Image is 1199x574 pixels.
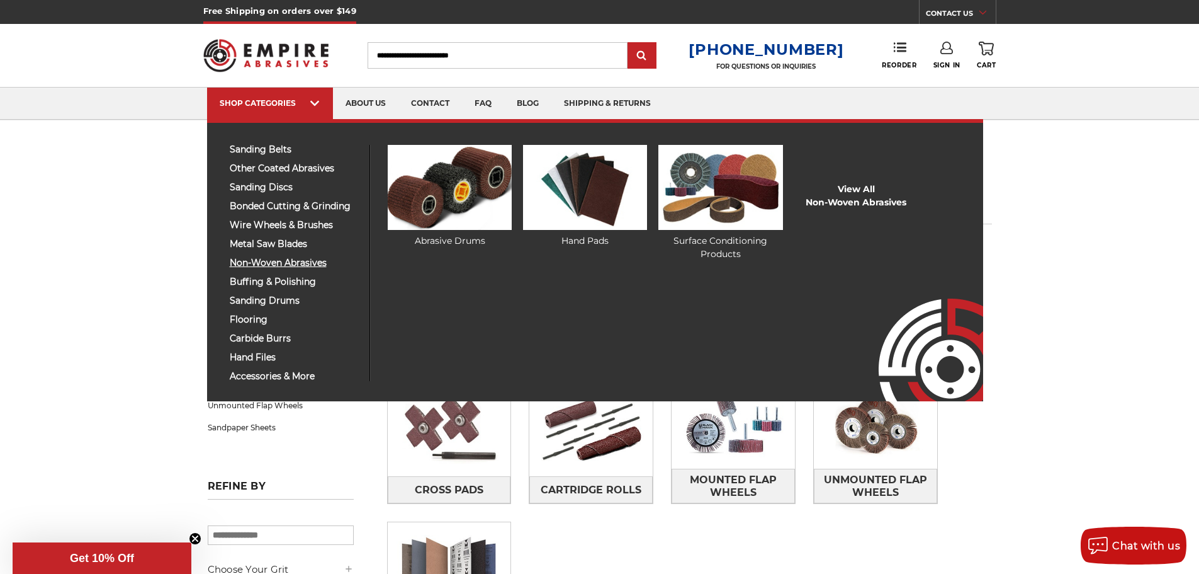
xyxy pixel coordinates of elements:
[230,239,360,249] span: metal saw blades
[462,88,504,120] a: faq
[415,479,483,501] span: Cross Pads
[230,372,360,381] span: accessories & more
[70,552,134,565] span: Get 10% Off
[208,480,354,500] h5: Refine by
[814,469,937,503] span: Unmounted Flap Wheels
[806,183,906,209] a: View AllNon-woven Abrasives
[523,145,647,248] a: Hand Pads
[189,532,201,545] button: Close teaser
[551,88,663,120] a: shipping & returns
[672,469,795,503] a: Mounted Flap Wheels
[13,542,191,574] div: Get 10% OffClose teaser
[230,296,360,306] span: sanding drums
[398,88,462,120] a: contact
[203,31,329,80] img: Empire Abrasives
[529,476,653,503] a: Cartridge Rolls
[230,334,360,343] span: carbide burrs
[208,394,354,416] a: Unmounted Flap Wheels
[230,183,360,192] span: sanding discs
[814,469,937,503] a: Unmounted Flap Wheels
[977,61,996,69] span: Cart
[388,145,512,248] a: Abrasive Drums
[333,88,398,120] a: about us
[977,42,996,69] a: Cart
[230,145,360,154] span: sanding belts
[388,145,512,230] img: Abrasive Drums
[388,386,511,473] img: Cross Pads
[230,258,360,268] span: non-woven abrasives
[689,62,843,71] p: FOR QUESTIONS OR INQUIRIES
[629,43,655,69] input: Submit
[220,98,320,108] div: SHOP CATEGORIES
[230,353,360,362] span: hand files
[658,145,782,261] a: Surface Conditioning Products
[926,6,996,24] a: CONTACT US
[658,145,782,230] img: Surface Conditioning Products
[504,88,551,120] a: blog
[672,382,795,469] img: Mounted Flap Wheels
[672,469,794,503] span: Mounted Flap Wheels
[1112,540,1180,552] span: Chat with us
[523,145,647,230] img: Hand Pads
[230,202,360,211] span: bonded cutting & grinding
[882,61,916,69] span: Reorder
[856,261,983,401] img: Empire Abrasives Logo Image
[208,416,354,439] a: Sandpaper Sheets
[541,479,641,501] span: Cartridge Rolls
[230,315,360,324] span: flooring
[388,476,511,503] a: Cross Pads
[814,382,937,469] img: Unmounted Flap Wheels
[230,221,360,230] span: wire wheels & brushes
[230,277,360,287] span: buffing & polishing
[882,42,916,69] a: Reorder
[1081,527,1186,565] button: Chat with us
[933,61,960,69] span: Sign In
[689,40,843,59] a: [PHONE_NUMBER]
[529,386,653,473] img: Cartridge Rolls
[230,164,360,173] span: other coated abrasives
